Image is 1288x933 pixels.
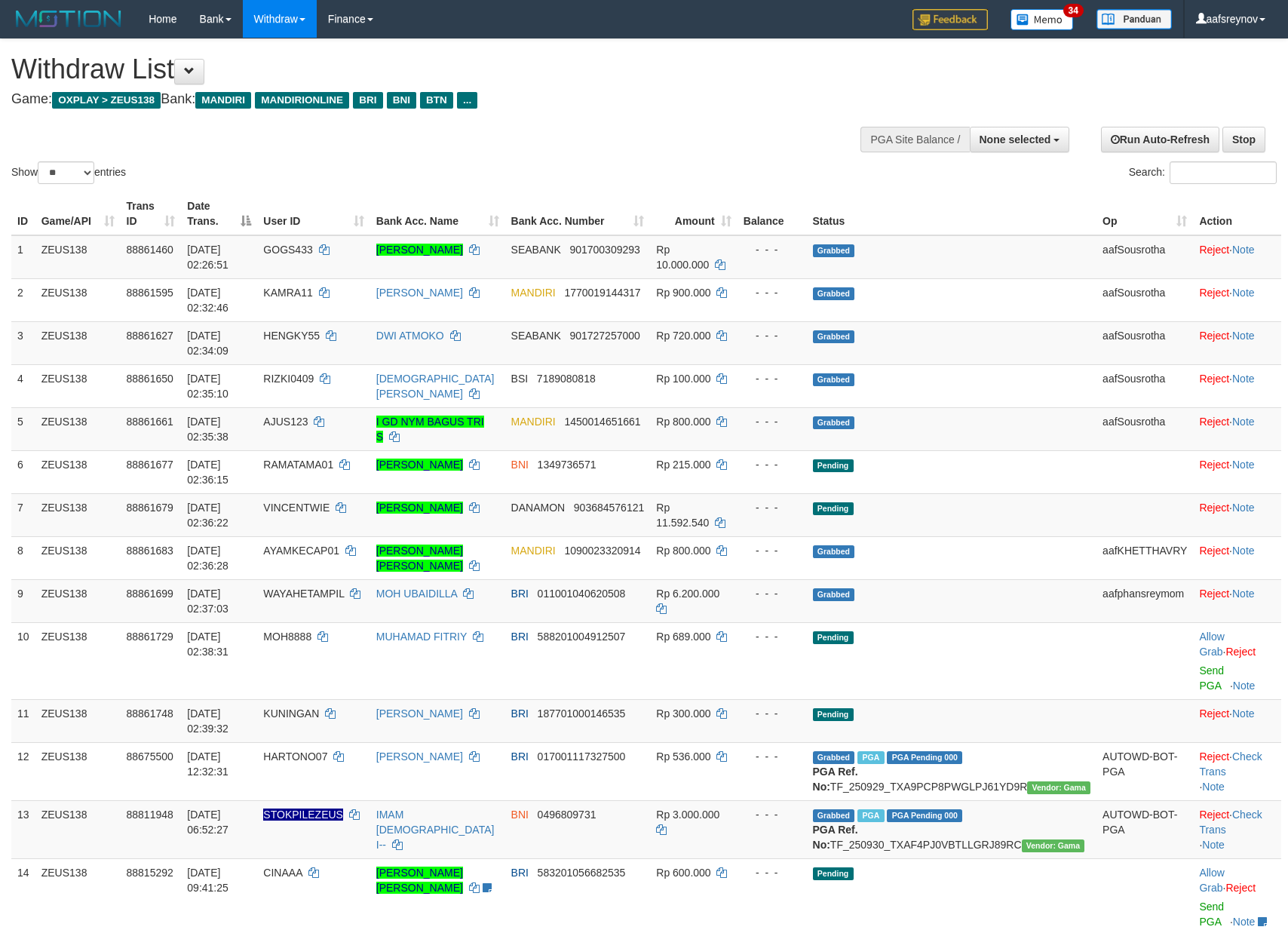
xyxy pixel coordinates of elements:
span: HENGKY55 [263,330,320,342]
td: · [1193,407,1281,450]
td: ZEUS138 [35,800,121,858]
a: Note [1202,839,1225,851]
th: Bank Acc. Number: activate to sort column ascending [505,192,651,235]
span: · [1199,631,1225,658]
span: Rp 900.000 [656,287,710,299]
span: Copy 0496809731 to clipboard [538,809,596,821]
td: 2 [11,278,35,321]
span: Copy 1770019144317 to clipboard [564,287,640,299]
td: ZEUS138 [35,321,121,364]
a: Note [1232,459,1255,471]
th: Action [1193,192,1281,235]
td: aafSousrotha [1096,407,1193,450]
a: Reject [1199,809,1229,821]
a: MOH UBAIDILLA [376,588,457,600]
label: Search: [1129,161,1277,184]
td: 1 [11,235,35,279]
span: MOH8888 [263,631,311,643]
a: Note [1233,916,1256,928]
span: 88861679 [127,502,173,514]
button: None selected [970,127,1070,152]
a: Note [1232,502,1255,514]
a: Note [1232,588,1255,600]
span: Rp 800.000 [656,416,710,428]
a: Reject [1199,330,1229,342]
span: ... [457,92,477,109]
td: 9 [11,579,35,622]
span: [DATE] 02:34:09 [187,330,228,357]
span: [DATE] 02:32:46 [187,287,228,314]
th: Date Trans.: activate to sort column descending [181,192,257,235]
a: Note [1232,373,1255,385]
span: MANDIRI [511,545,556,557]
a: Reject [1199,459,1229,471]
span: [DATE] 02:36:28 [187,545,228,572]
a: Send PGA [1199,664,1224,692]
span: [DATE] 02:38:31 [187,631,228,658]
span: Copy 901700309293 to clipboard [569,244,639,256]
span: Copy 011001040620508 to clipboard [538,588,626,600]
span: Grabbed [813,287,855,300]
td: ZEUS138 [35,742,121,800]
span: BRI [511,707,529,720]
span: 88675500 [127,750,173,763]
div: - - - [744,706,801,721]
th: Game/API: activate to sort column ascending [35,192,121,235]
span: 88861595 [127,287,173,299]
td: · [1193,450,1281,493]
span: SEABANK [511,330,561,342]
span: 34 [1063,4,1084,17]
span: Pending [813,708,854,721]
span: 88861729 [127,631,173,643]
a: I GD NYM BAGUS TRI S [376,416,484,443]
span: [DATE] 02:26:51 [187,244,228,271]
span: Rp 10.000.000 [656,244,709,271]
td: aafSousrotha [1096,321,1193,364]
label: Show entries [11,161,126,184]
span: HARTONO07 [263,750,327,763]
span: Grabbed [813,416,855,429]
span: Rp 800.000 [656,545,710,557]
a: Check Trans [1199,750,1262,778]
span: PGA Pending [887,751,962,764]
span: Pending [813,867,854,880]
td: 5 [11,407,35,450]
div: - - - [744,457,801,472]
span: 88861699 [127,588,173,600]
span: Copy 1090023320914 to clipboard [564,545,640,557]
span: Vendor URL: https://trx31.1velocity.biz [1022,839,1085,852]
span: 88861650 [127,373,173,385]
td: aafSousrotha [1096,278,1193,321]
a: MUHAMAD FITRIY [376,631,467,643]
span: Copy 187701000146535 to clipboard [538,707,626,720]
span: [DATE] 12:32:31 [187,750,228,778]
td: ZEUS138 [35,407,121,450]
div: - - - [744,807,801,822]
td: 4 [11,364,35,407]
span: RIZKI0409 [263,373,314,385]
a: Reject [1199,502,1229,514]
a: Send PGA [1199,901,1224,928]
span: Vendor URL: https://trx31.1velocity.biz [1027,781,1090,794]
span: BNI [511,459,529,471]
span: AYAMKECAP01 [263,545,339,557]
span: Grabbed [813,809,855,822]
td: · [1193,493,1281,536]
div: - - - [744,371,801,386]
span: BRI [511,588,529,600]
span: BRI [511,631,529,643]
a: Note [1232,545,1255,557]
span: Marked by aafsreyleap [857,809,884,822]
span: [DATE] 02:36:15 [187,459,228,486]
span: Rp 215.000 [656,459,710,471]
td: · [1193,579,1281,622]
input: Search: [1170,161,1277,184]
span: [DATE] 02:35:38 [187,416,228,443]
span: Copy 1450014651661 to clipboard [564,416,640,428]
img: MOTION_logo.png [11,8,126,30]
a: [PERSON_NAME] [376,707,463,720]
a: Allow Grab [1199,631,1224,658]
td: ZEUS138 [35,493,121,536]
div: - - - [744,865,801,880]
span: PGA Pending [887,809,962,822]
